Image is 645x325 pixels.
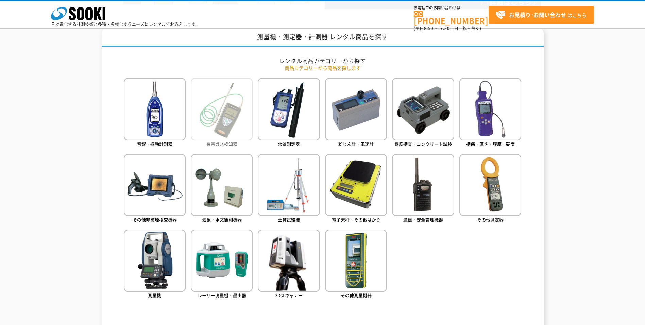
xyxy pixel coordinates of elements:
span: 17:30 [438,25,450,31]
span: 気象・水文観測機器 [202,216,242,223]
img: 有害ガス検知器 [191,78,253,140]
img: 水質測定器 [258,78,320,140]
a: 気象・水文観測機器 [191,154,253,225]
span: 測量機 [148,292,161,298]
a: [PHONE_NUMBER] [414,11,489,25]
img: 3Dスキャナー [258,230,320,292]
a: その他測定器 [459,154,521,225]
span: 通信・安全管理機器 [403,216,443,223]
a: その他測量機器 [325,230,387,300]
img: 電子天秤・その他はかり [325,154,387,216]
span: 土質試験機 [278,216,300,223]
h1: 測量機・測定器・計測器 レンタル商品を探す [102,28,544,47]
a: 有害ガス検知器 [191,78,253,149]
span: 電子天秤・その他はかり [332,216,380,223]
span: 粉じん計・風速計 [338,141,374,147]
span: (平日 ～ 土日、祝日除く) [414,25,481,31]
img: 探傷・厚さ・膜厚・硬度 [459,78,521,140]
a: 測量機 [124,230,186,300]
a: 通信・安全管理機器 [392,154,454,225]
span: 3Dスキャナー [275,292,303,298]
img: その他測量機器 [325,230,387,292]
span: 有害ガス検知器 [206,141,237,147]
a: 水質測定器 [258,78,320,149]
img: その他非破壊検査機器 [124,154,186,216]
img: 気象・水文観測機器 [191,154,253,216]
span: 音響・振動計測器 [137,141,172,147]
span: 8:50 [424,25,434,31]
a: 3Dスキャナー [258,230,320,300]
a: お見積り･お問い合わせはこちら [489,6,594,24]
span: 水質測定器 [278,141,300,147]
span: はこちら [495,10,587,20]
a: その他非破壊検査機器 [124,154,186,225]
span: その他測量機器 [341,292,372,298]
a: 探傷・厚さ・膜厚・硬度 [459,78,521,149]
span: その他非破壊検査機器 [133,216,177,223]
p: 日々進化する計測技術と多種・多様化するニーズにレンタルでお応えします。 [51,22,200,26]
a: 電子天秤・その他はかり [325,154,387,225]
a: 音響・振動計測器 [124,78,186,149]
span: その他測定器 [477,216,504,223]
img: その他測定器 [459,154,521,216]
a: 土質試験機 [258,154,320,225]
h2: レンタル商品カテゴリーから探す [124,57,522,64]
img: 測量機 [124,230,186,292]
img: 鉄筋探査・コンクリート試験 [392,78,454,140]
span: レーザー測量機・墨出器 [198,292,246,298]
img: 粉じん計・風速計 [325,78,387,140]
img: レーザー測量機・墨出器 [191,230,253,292]
span: 探傷・厚さ・膜厚・硬度 [466,141,515,147]
a: 粉じん計・風速計 [325,78,387,149]
span: 鉄筋探査・コンクリート試験 [394,141,452,147]
p: 商品カテゴリーから商品を探します [124,64,522,72]
strong: お見積り･お問い合わせ [509,11,566,19]
a: レーザー測量機・墨出器 [191,230,253,300]
a: 鉄筋探査・コンクリート試験 [392,78,454,149]
img: 土質試験機 [258,154,320,216]
img: 音響・振動計測器 [124,78,186,140]
img: 通信・安全管理機器 [392,154,454,216]
span: お電話でのお問い合わせは [414,6,489,10]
